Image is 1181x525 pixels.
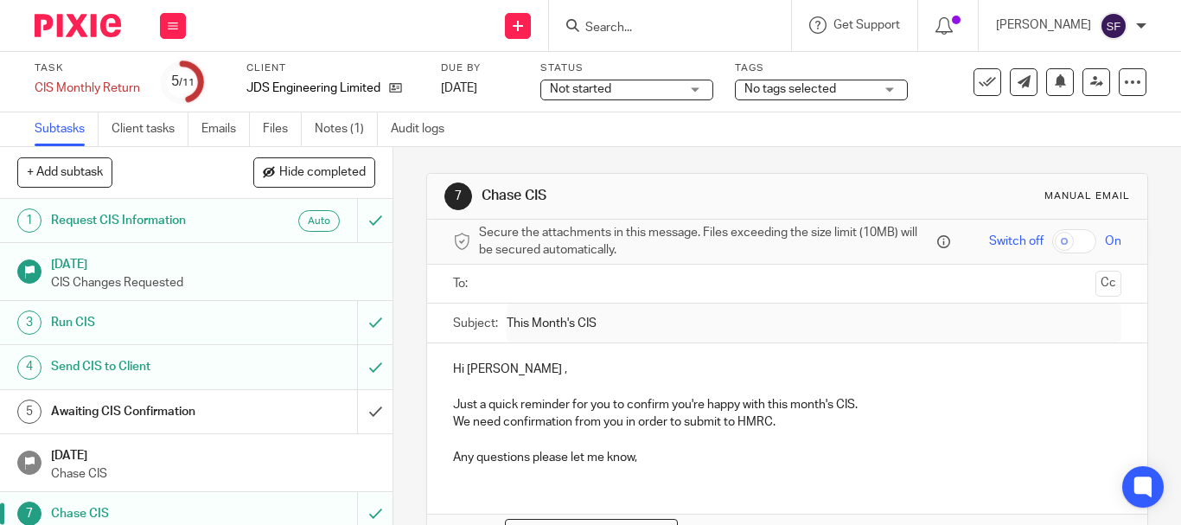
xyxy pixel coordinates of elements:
[540,61,713,75] label: Status
[744,83,836,95] span: No tags selected
[735,61,908,75] label: Tags
[1095,271,1121,297] button: Cc
[263,112,302,146] a: Files
[833,19,900,31] span: Get Support
[35,80,140,97] div: CIS Monthly Return
[35,61,140,75] label: Task
[479,224,933,259] span: Secure the attachments in this message. Files exceeding the size limit (10MB) will be secured aut...
[482,187,824,205] h1: Chase CIS
[51,208,244,234] h1: Request CIS Information
[171,72,195,92] div: 5
[51,354,244,380] h1: Send CIS to Client
[1100,12,1127,40] img: svg%3E
[453,396,1121,413] p: Just a quick reminder for you to confirm you're happy with this month's CIS.
[279,166,366,180] span: Hide completed
[51,310,244,336] h1: Run CIS
[550,83,611,95] span: Not started
[51,443,376,464] h1: [DATE]
[298,210,340,232] div: Auto
[989,233,1044,250] span: Switch off
[201,112,250,146] a: Emails
[51,274,376,291] p: CIS Changes Requested
[315,112,378,146] a: Notes (1)
[246,61,419,75] label: Client
[453,315,498,332] label: Subject:
[35,112,99,146] a: Subtasks
[453,275,472,292] label: To:
[17,400,41,424] div: 5
[453,361,1121,378] p: Hi [PERSON_NAME] ,
[1105,233,1121,250] span: On
[1044,189,1130,203] div: Manual email
[35,14,121,37] img: Pixie
[51,252,376,273] h1: [DATE]
[391,112,457,146] a: Audit logs
[17,355,41,380] div: 4
[444,182,472,210] div: 7
[441,82,477,94] span: [DATE]
[996,16,1091,34] p: [PERSON_NAME]
[17,157,112,187] button: + Add subtask
[584,21,739,36] input: Search
[246,80,380,97] p: JDS Engineering Limited
[441,61,519,75] label: Due by
[453,449,1121,466] p: Any questions please let me know,
[51,465,376,483] p: Chase CIS
[112,112,188,146] a: Client tasks
[453,413,1121,431] p: We need confirmation from you in order to submit to HMRC.
[253,157,375,187] button: Hide completed
[51,399,244,425] h1: Awaiting CIS Confirmation
[17,311,41,335] div: 3
[179,78,195,87] small: /11
[17,208,41,233] div: 1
